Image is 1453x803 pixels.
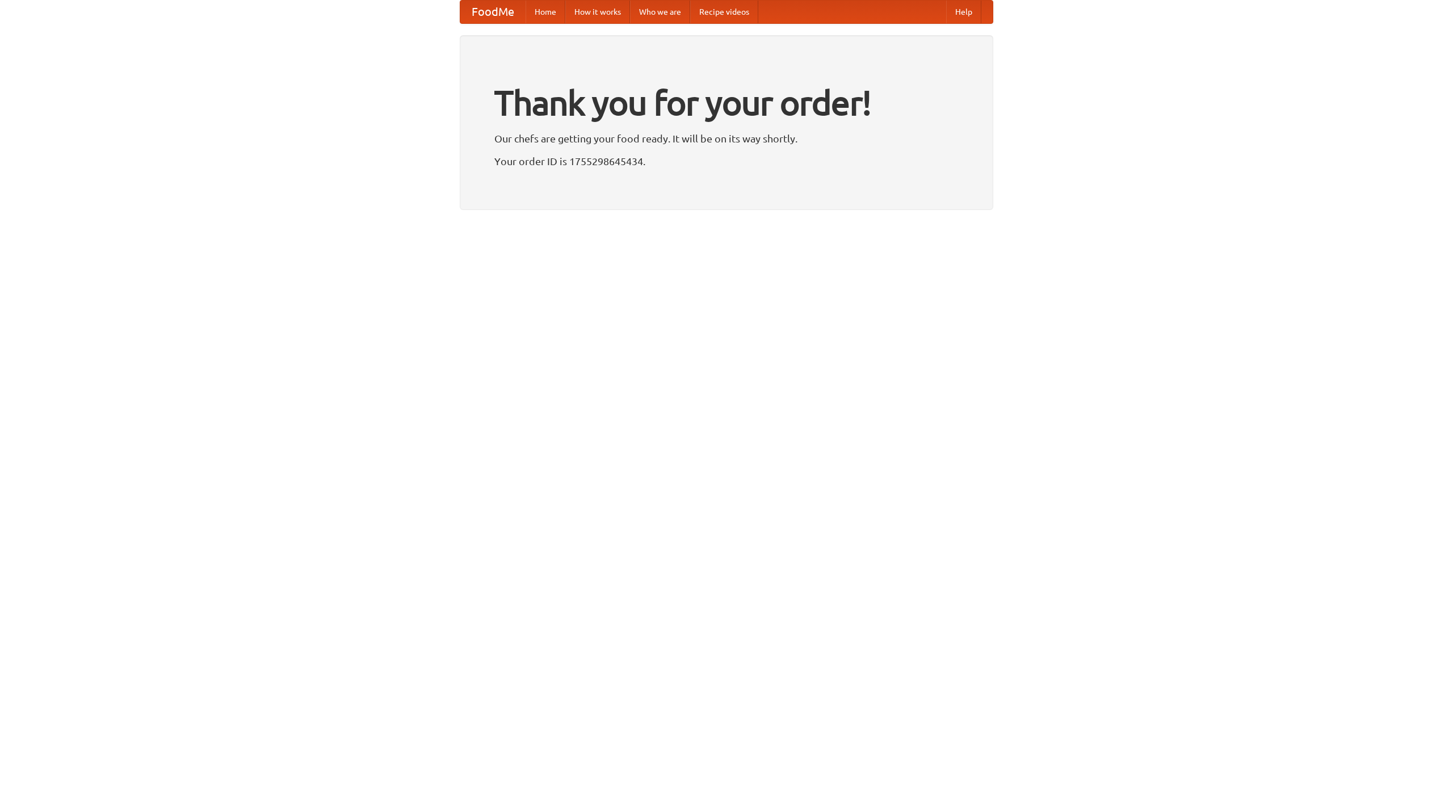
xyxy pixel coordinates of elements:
a: How it works [565,1,630,23]
p: Your order ID is 1755298645434. [494,153,959,170]
a: Help [946,1,981,23]
h1: Thank you for your order! [494,75,959,130]
a: Home [526,1,565,23]
p: Our chefs are getting your food ready. It will be on its way shortly. [494,130,959,147]
a: Who we are [630,1,690,23]
a: Recipe videos [690,1,758,23]
a: FoodMe [460,1,526,23]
